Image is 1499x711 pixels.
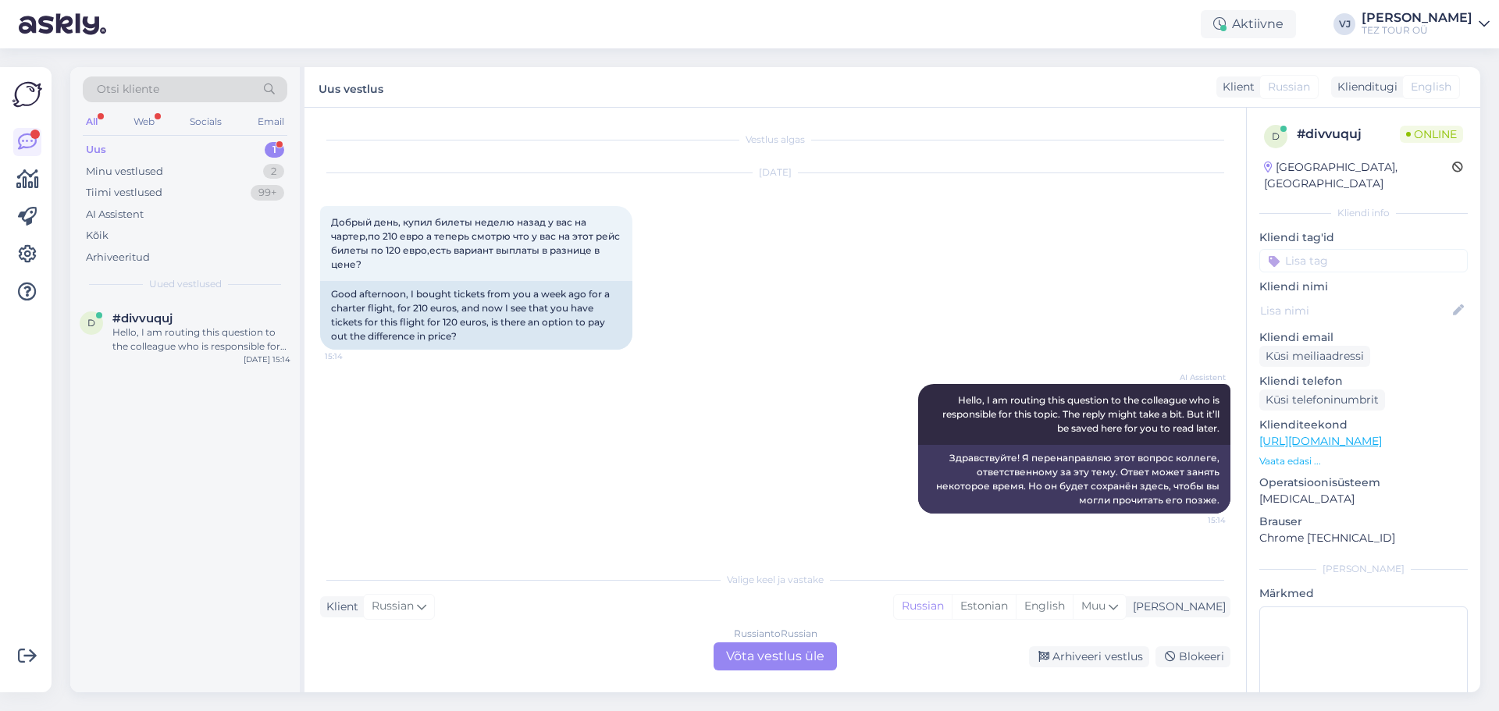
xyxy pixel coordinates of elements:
[1259,279,1468,295] p: Kliendi nimi
[942,394,1222,434] span: Hello, I am routing this question to the colleague who is responsible for this topic. The reply m...
[86,164,163,180] div: Minu vestlused
[1259,454,1468,468] p: Vaata edasi ...
[1362,12,1472,24] div: [PERSON_NAME]
[112,325,290,354] div: Hello, I am routing this question to the colleague who is responsible for this topic. The reply m...
[894,595,952,618] div: Russian
[1400,126,1463,143] span: Online
[1411,79,1451,95] span: English
[86,142,106,158] div: Uus
[12,80,42,109] img: Askly Logo
[1297,125,1400,144] div: # divvuquj
[1259,329,1468,346] p: Kliendi email
[1362,12,1490,37] a: [PERSON_NAME]TEZ TOUR OÜ
[1260,302,1450,319] input: Lisa nimi
[255,112,287,132] div: Email
[112,311,173,325] span: #divvuquj
[952,595,1016,618] div: Estonian
[263,164,284,180] div: 2
[1167,371,1226,383] span: AI Assistent
[97,81,159,98] span: Otsi kliente
[244,354,290,365] div: [DATE] 15:14
[1259,562,1468,576] div: [PERSON_NAME]
[1029,646,1149,667] div: Arhiveeri vestlus
[325,350,383,362] span: 15:14
[1127,599,1226,615] div: [PERSON_NAME]
[320,573,1230,587] div: Valige keel ja vastake
[1201,10,1296,38] div: Aktiivne
[1155,646,1230,667] div: Blokeeri
[1081,599,1106,613] span: Muu
[1259,346,1370,367] div: Küsi meiliaadressi
[1264,159,1452,192] div: [GEOGRAPHIC_DATA], [GEOGRAPHIC_DATA]
[331,216,622,270] span: Добрый день, купил билеты неделю назад у вас на чартер,по 210 евро а теперь смотрю что у вас на э...
[1272,130,1280,142] span: d
[1216,79,1255,95] div: Klient
[1362,24,1472,37] div: TEZ TOUR OÜ
[1331,79,1398,95] div: Klienditugi
[86,207,144,222] div: AI Assistent
[320,165,1230,180] div: [DATE]
[130,112,158,132] div: Web
[149,277,222,291] span: Uued vestlused
[320,133,1230,147] div: Vestlus algas
[734,627,817,641] div: Russian to Russian
[714,642,837,670] div: Võta vestlus üle
[372,598,414,615] span: Russian
[83,112,101,132] div: All
[1259,229,1468,246] p: Kliendi tag'id
[1259,530,1468,546] p: Chrome [TECHNICAL_ID]
[1167,514,1226,526] span: 15:14
[1259,206,1468,220] div: Kliendi info
[1268,79,1310,95] span: Russian
[1016,595,1073,618] div: English
[1259,475,1468,491] p: Operatsioonisüsteem
[86,228,109,244] div: Kõik
[1259,373,1468,389] p: Kliendi telefon
[1259,417,1468,433] p: Klienditeekond
[86,250,150,265] div: Arhiveeritud
[1259,249,1468,272] input: Lisa tag
[918,445,1230,514] div: Здравствуйте! Я перенаправляю этот вопрос коллеге, ответственному за эту тему. Ответ может занять...
[187,112,225,132] div: Socials
[1259,491,1468,507] p: [MEDICAL_DATA]
[1259,585,1468,602] p: Märkmed
[1333,13,1355,35] div: VJ
[1259,389,1385,411] div: Küsi telefoninumbrit
[251,185,284,201] div: 99+
[87,317,95,329] span: d
[320,599,358,615] div: Klient
[1259,434,1382,448] a: [URL][DOMAIN_NAME]
[320,281,632,350] div: Good afternoon, I bought tickets from you a week ago for a charter flight, for 210 euros, and now...
[1259,514,1468,530] p: Brauser
[265,142,284,158] div: 1
[86,185,162,201] div: Tiimi vestlused
[319,76,383,98] label: Uus vestlus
